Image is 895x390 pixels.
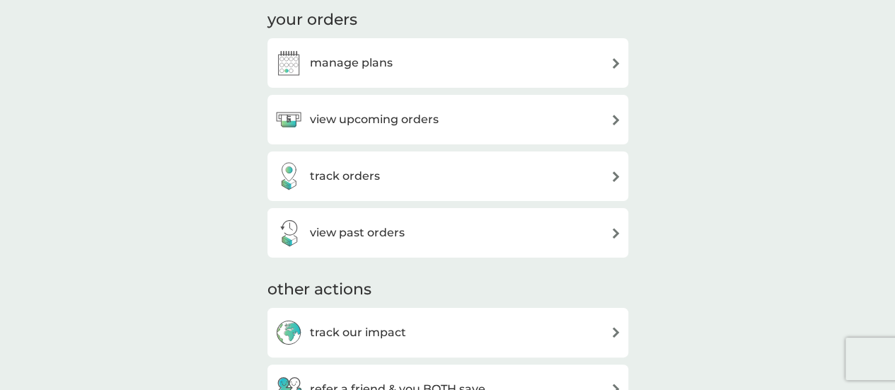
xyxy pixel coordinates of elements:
[310,54,393,72] h3: manage plans
[611,115,621,125] img: arrow right
[310,167,380,185] h3: track orders
[310,224,405,242] h3: view past orders
[267,279,371,301] h3: other actions
[310,323,406,342] h3: track our impact
[611,228,621,239] img: arrow right
[611,58,621,69] img: arrow right
[310,110,439,129] h3: view upcoming orders
[611,327,621,338] img: arrow right
[267,9,357,31] h3: your orders
[611,171,621,182] img: arrow right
